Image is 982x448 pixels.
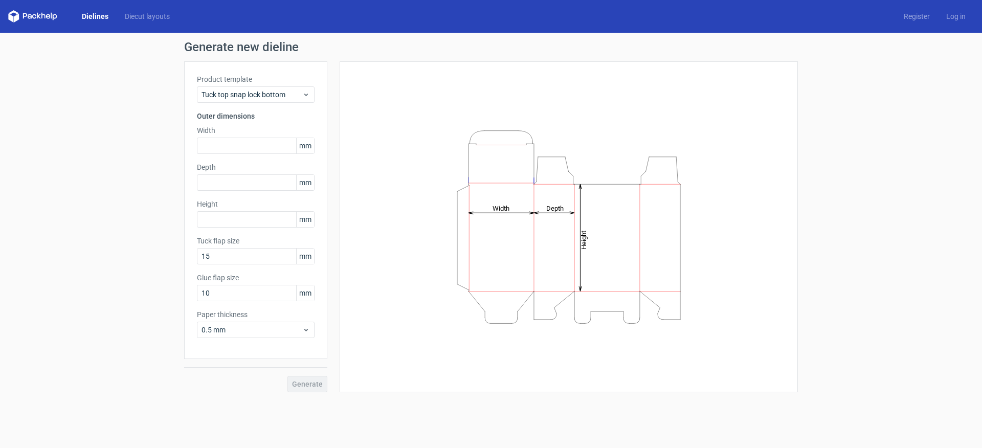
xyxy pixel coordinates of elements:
span: Tuck top snap lock bottom [202,89,302,100]
a: Diecut layouts [117,11,178,21]
span: mm [296,138,314,153]
tspan: Width [493,204,509,212]
tspan: Height [580,230,588,249]
a: Log in [938,11,974,21]
label: Height [197,199,315,209]
span: 0.5 mm [202,325,302,335]
tspan: Depth [546,204,564,212]
h3: Outer dimensions [197,111,315,121]
label: Tuck flap size [197,236,315,246]
label: Product template [197,74,315,84]
a: Register [896,11,938,21]
h1: Generate new dieline [184,41,798,53]
label: Depth [197,162,315,172]
label: Paper thickness [197,309,315,320]
label: Width [197,125,315,136]
label: Glue flap size [197,273,315,283]
span: mm [296,175,314,190]
span: mm [296,212,314,227]
a: Dielines [74,11,117,21]
span: mm [296,249,314,264]
span: mm [296,285,314,301]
